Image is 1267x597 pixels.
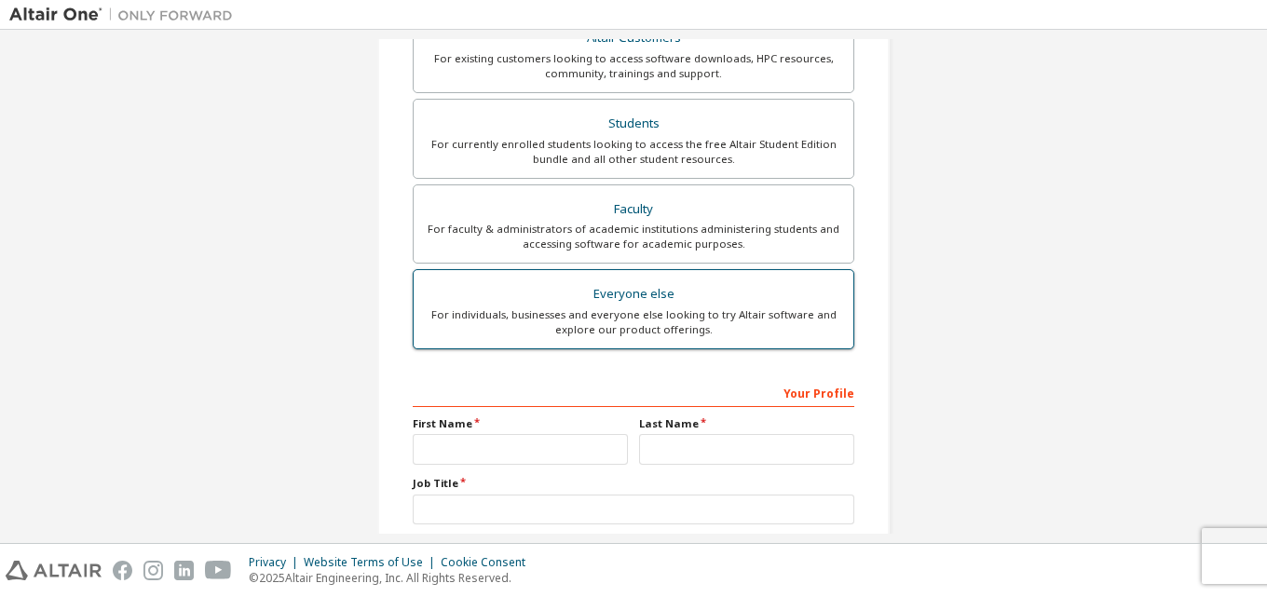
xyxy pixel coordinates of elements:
[249,555,304,570] div: Privacy
[413,476,854,491] label: Job Title
[425,222,842,251] div: For faculty & administrators of academic institutions administering students and accessing softwa...
[9,6,242,24] img: Altair One
[441,555,537,570] div: Cookie Consent
[425,307,842,337] div: For individuals, businesses and everyone else looking to try Altair software and explore our prod...
[425,137,842,167] div: For currently enrolled students looking to access the free Altair Student Edition bundle and all ...
[143,561,163,580] img: instagram.svg
[413,377,854,407] div: Your Profile
[425,281,842,307] div: Everyone else
[6,561,102,580] img: altair_logo.svg
[413,416,628,431] label: First Name
[205,561,232,580] img: youtube.svg
[113,561,132,580] img: facebook.svg
[425,111,842,137] div: Students
[425,51,842,81] div: For existing customers looking to access software downloads, HPC resources, community, trainings ...
[425,197,842,223] div: Faculty
[174,561,194,580] img: linkedin.svg
[249,570,537,586] p: © 2025 Altair Engineering, Inc. All Rights Reserved.
[639,416,854,431] label: Last Name
[304,555,441,570] div: Website Terms of Use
